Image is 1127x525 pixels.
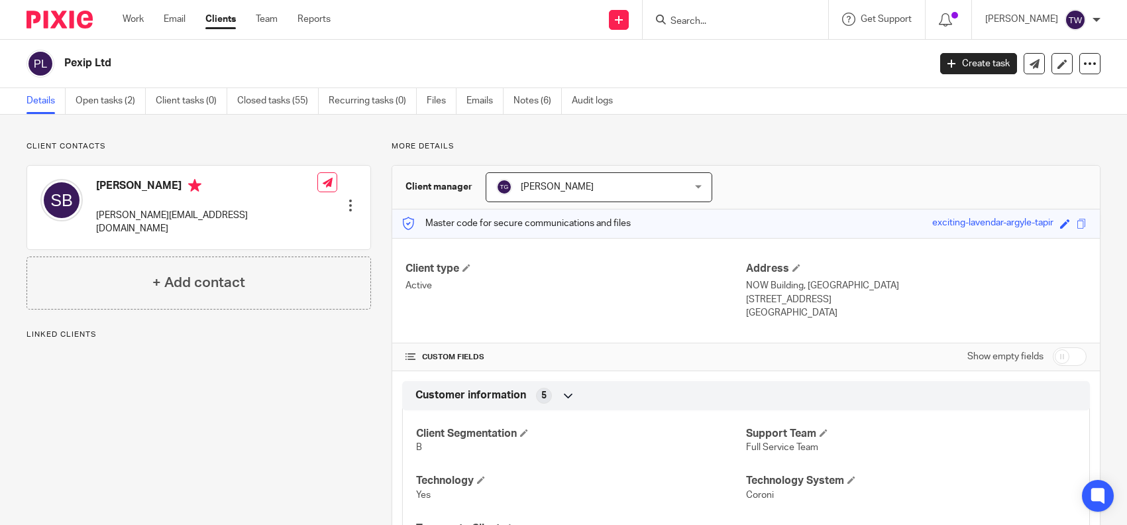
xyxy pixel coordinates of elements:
a: Details [27,88,66,114]
span: Customer information [415,388,526,402]
p: [PERSON_NAME] [985,13,1058,26]
p: Active [405,279,746,292]
p: Master code for secure communications and files [402,217,631,230]
img: svg%3E [27,50,54,78]
img: Pixie [27,11,93,29]
span: Get Support [861,15,912,24]
a: Client tasks (0) [156,88,227,114]
span: 5 [541,389,547,402]
p: Client contacts [27,141,371,152]
i: Primary [188,179,201,192]
a: Work [123,13,144,26]
p: [GEOGRAPHIC_DATA] [746,306,1087,320]
a: Open tasks (2) [76,88,146,114]
a: Notes (6) [513,88,562,114]
a: Files [427,88,456,114]
a: Email [164,13,186,26]
h4: [PERSON_NAME] [96,179,317,196]
a: Emails [466,88,504,114]
p: Linked clients [27,329,371,340]
span: Coroni [746,491,774,500]
img: svg%3E [496,179,512,195]
a: Recurring tasks (0) [329,88,417,114]
p: [PERSON_NAME][EMAIL_ADDRESS][DOMAIN_NAME] [96,209,317,236]
h4: Technology System [746,474,1076,488]
input: Search [669,16,788,28]
h2: Pexip Ltd [64,56,749,70]
h4: Client Segmentation [416,427,746,441]
a: Reports [297,13,331,26]
h4: Client type [405,262,746,276]
p: More details [392,141,1100,152]
h4: Support Team [746,427,1076,441]
span: Full Service Team [746,443,818,452]
span: Yes [416,491,431,500]
a: Clients [205,13,236,26]
img: svg%3E [40,179,83,221]
img: svg%3E [1065,9,1086,30]
span: [PERSON_NAME] [521,182,594,192]
h4: Address [746,262,1087,276]
a: Team [256,13,278,26]
div: exciting-lavendar-argyle-tapir [932,216,1053,231]
h4: Technology [416,474,746,488]
a: Audit logs [572,88,623,114]
span: B [416,443,422,452]
a: Closed tasks (55) [237,88,319,114]
h3: Client manager [405,180,472,194]
p: NOW Building, [GEOGRAPHIC_DATA] [746,279,1087,292]
h4: CUSTOM FIELDS [405,352,746,363]
a: Create task [940,53,1017,74]
p: [STREET_ADDRESS] [746,293,1087,306]
label: Show empty fields [967,350,1044,363]
h4: + Add contact [152,272,245,293]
